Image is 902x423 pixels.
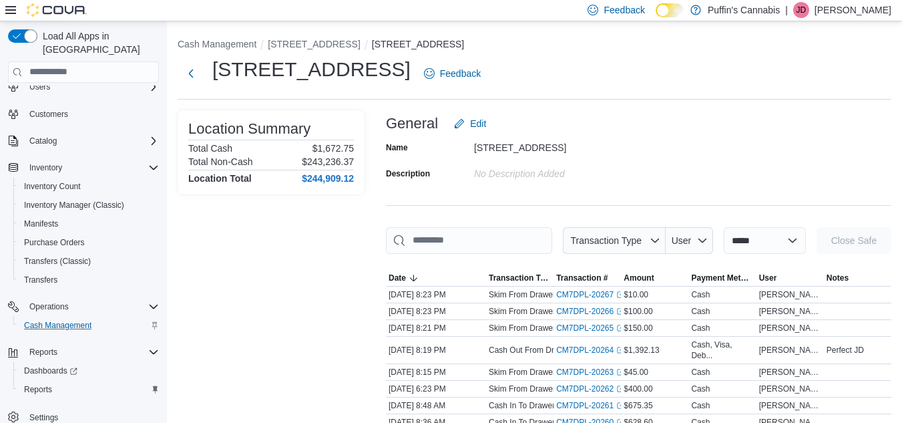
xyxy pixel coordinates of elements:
[3,297,164,316] button: Operations
[24,256,91,267] span: Transfers (Classic)
[419,60,486,87] a: Feedback
[386,303,486,319] div: [DATE] 8:23 PM
[29,82,50,92] span: Users
[13,271,164,289] button: Transfers
[759,306,821,317] span: [PERSON_NAME]
[616,291,624,299] svg: External link
[759,289,821,300] span: [PERSON_NAME]
[827,273,849,283] span: Notes
[178,60,204,87] button: Next
[691,273,753,283] span: Payment Methods
[24,200,124,210] span: Inventory Manager (Classic)
[656,3,684,17] input: Dark Mode
[19,178,86,194] a: Inventory Count
[372,39,464,49] button: [STREET_ADDRESS]
[624,273,654,283] span: Amount
[386,342,486,358] div: [DATE] 8:19 PM
[24,106,73,122] a: Customers
[188,173,252,184] h4: Location Total
[178,39,256,49] button: Cash Management
[759,323,821,333] span: [PERSON_NAME]
[604,3,644,17] span: Feedback
[470,117,486,130] span: Edit
[624,384,652,394] span: $400.00
[386,168,430,179] label: Description
[824,270,891,286] button: Notes
[616,307,624,315] svg: External link
[389,273,406,283] span: Date
[386,270,486,286] button: Date
[440,67,481,80] span: Feedback
[188,143,232,154] h6: Total Cash
[556,345,624,356] a: CM7DPL-20264External link
[24,160,67,176] button: Inventory
[29,109,68,120] span: Customers
[759,400,821,411] span: [PERSON_NAME]
[24,384,52,395] span: Reports
[27,3,87,17] img: Cova
[24,320,91,331] span: Cash Management
[386,320,486,336] div: [DATE] 8:21 PM
[188,156,253,167] h6: Total Non-Cash
[268,39,360,49] button: [STREET_ADDRESS]
[556,306,624,317] a: CM7DPL-20266External link
[178,37,891,53] nav: An example of EuiBreadcrumbs
[489,400,595,411] p: Cash In To Drawer (Drawer 2)
[624,400,652,411] span: $675.35
[563,227,666,254] button: Transaction Type
[19,178,159,194] span: Inventory Count
[19,272,159,288] span: Transfers
[19,197,130,213] a: Inventory Manager (Classic)
[691,400,710,411] div: Cash
[759,345,821,356] span: [PERSON_NAME]
[19,235,90,251] a: Purchase Orders
[489,323,662,333] p: Skim From Drawer (Drawer online/phone orders)
[29,301,69,312] span: Operations
[19,253,159,269] span: Transfers (Classic)
[13,196,164,215] button: Inventory Manager (Classic)
[24,366,77,376] span: Dashboards
[691,306,710,317] div: Cash
[570,235,642,246] span: Transaction Type
[624,345,659,356] span: $1,392.13
[24,299,159,315] span: Operations
[37,29,159,56] span: Load All Apps in [GEOGRAPHIC_DATA]
[756,270,824,286] button: User
[556,400,624,411] a: CM7DPL-20261External link
[489,384,596,394] p: Skim From Drawer (Drawer 1)
[386,116,438,132] h3: General
[793,2,809,18] div: Justin Dicks
[24,344,63,360] button: Reports
[29,136,57,146] span: Catalog
[691,339,753,361] div: Cash, Visa, Deb...
[13,316,164,335] button: Cash Management
[24,79,55,95] button: Users
[831,234,877,247] span: Close Safe
[24,106,159,122] span: Customers
[616,385,624,393] svg: External link
[19,382,159,398] span: Reports
[3,78,164,96] button: Users
[759,384,821,394] span: [PERSON_NAME]
[24,133,62,149] button: Catalog
[474,137,653,153] div: [STREET_ADDRESS]
[616,324,624,332] svg: External link
[556,367,624,378] a: CM7DPL-20263External link
[19,317,97,333] a: Cash Management
[24,275,57,285] span: Transfers
[616,368,624,376] svg: External link
[556,289,624,300] a: CM7DPL-20267External link
[13,362,164,380] a: Dashboards
[13,215,164,233] button: Manifests
[624,306,652,317] span: $100.00
[29,162,62,173] span: Inventory
[691,384,710,394] div: Cash
[616,346,624,354] svg: External link
[24,133,159,149] span: Catalog
[386,364,486,380] div: [DATE] 8:15 PM
[827,345,864,356] span: Perfect JD
[24,79,159,95] span: Users
[212,56,411,83] h1: [STREET_ADDRESS]
[19,197,159,213] span: Inventory Manager (Classic)
[553,270,621,286] button: Transaction #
